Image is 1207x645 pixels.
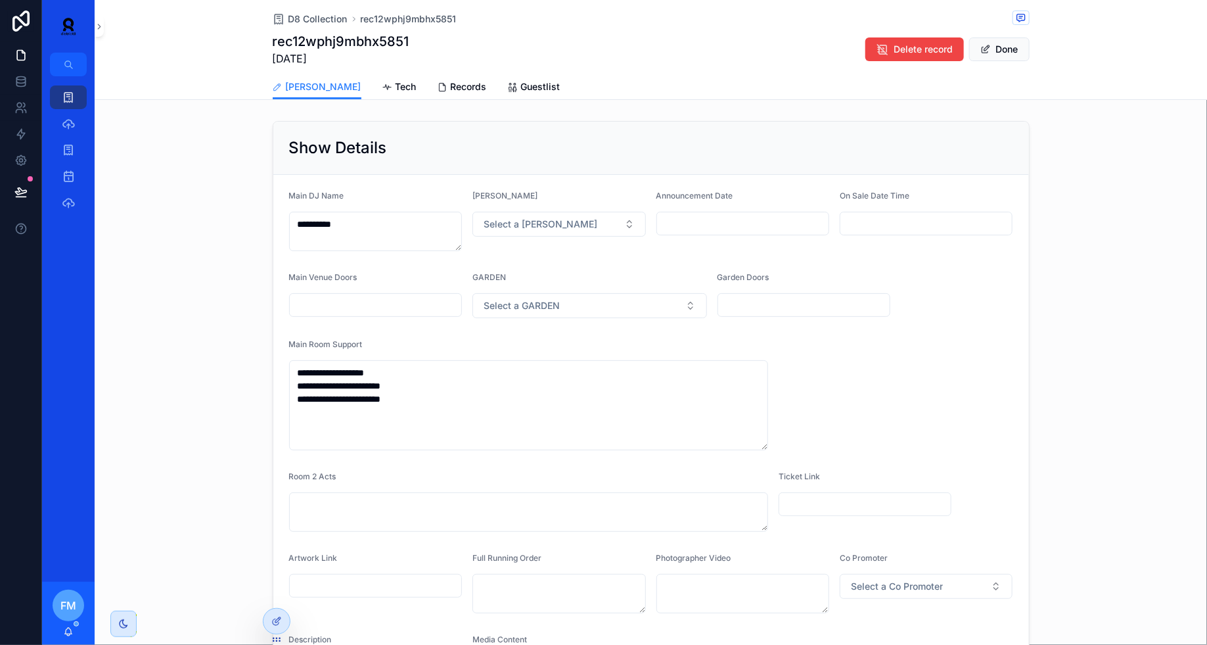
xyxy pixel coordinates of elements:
[865,37,964,61] button: Delete record
[289,339,363,349] span: Main Room Support
[521,80,560,93] span: Guestlist
[289,471,336,481] span: Room 2 Acts
[484,218,597,231] span: Select a [PERSON_NAME]
[396,80,417,93] span: Tech
[382,75,417,101] a: Tech
[273,12,348,26] a: D8 Collection
[717,272,769,282] span: Garden Doors
[472,212,646,237] button: Select Button
[286,80,361,93] span: [PERSON_NAME]
[60,598,76,613] span: FM
[472,553,541,563] span: Full Running Order
[472,191,537,201] span: [PERSON_NAME]
[273,32,409,51] h1: rec12wphj9mbhx5851
[289,137,387,158] h2: Show Details
[289,634,332,644] span: Description
[894,43,953,56] span: Delete record
[472,272,506,282] span: GARDEN
[289,272,357,282] span: Main Venue Doors
[656,191,733,201] span: Announcement Date
[472,293,707,318] button: Select Button
[484,299,560,312] span: Select a GARDEN
[840,553,888,563] span: Co Promoter
[508,75,560,101] a: Guestlist
[969,37,1030,61] button: Done
[840,574,1013,599] button: Select Button
[273,75,361,100] a: [PERSON_NAME]
[53,16,84,37] img: App logo
[656,553,731,563] span: Photographer Video
[42,76,95,231] div: scrollable content
[361,12,457,26] a: rec12wphj9mbhx5851
[289,553,338,563] span: Artwork Link
[288,12,348,26] span: D8 Collection
[840,191,909,201] span: On Sale Date Time
[451,80,487,93] span: Records
[472,634,527,644] span: Media Content
[289,191,344,201] span: Main DJ Name
[273,51,409,66] span: [DATE]
[779,471,820,481] span: Ticket Link
[438,75,487,101] a: Records
[851,580,943,593] span: Select a Co Promoter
